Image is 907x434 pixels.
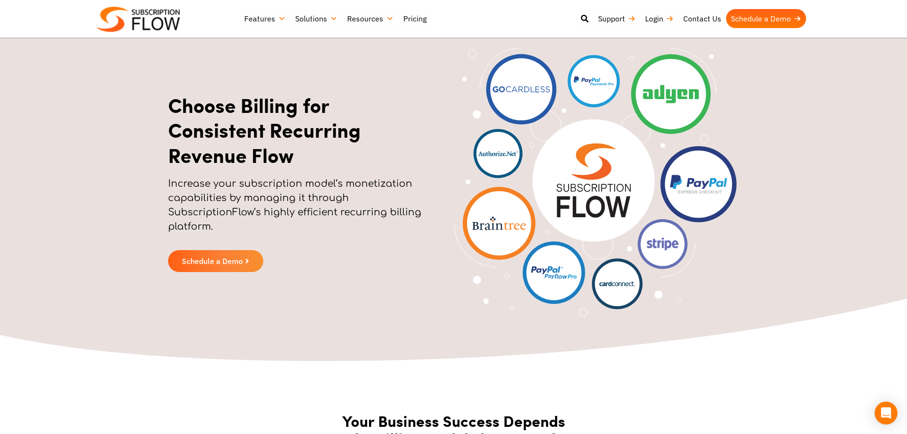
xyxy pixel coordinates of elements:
[875,402,897,424] div: Open Intercom Messenger
[97,7,180,32] img: Subscriptionflow
[168,177,428,243] p: Increase your subscription model’s monetization capabilities by managing it through SubscriptionF...
[399,9,431,28] a: Pricing
[678,9,726,28] a: Contact Us
[726,9,806,28] a: Schedule a Demo
[182,257,243,265] span: Schedule a Demo
[640,9,678,28] a: Login
[454,48,737,317] img: banner-payment-image
[593,9,640,28] a: Support
[168,250,263,272] a: Schedule a Demo
[290,9,342,28] a: Solutions
[342,9,399,28] a: Resources
[239,9,290,28] a: Features
[168,92,428,168] h1: Choose Billing for Consistent Recurring Revenue Flow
